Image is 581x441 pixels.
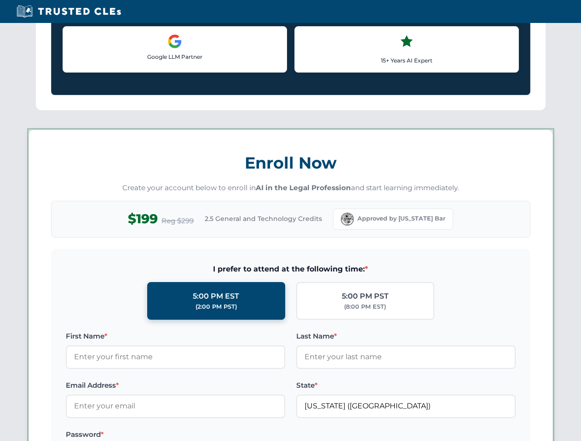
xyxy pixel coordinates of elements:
span: 2.5 General and Technology Credits [205,214,322,224]
div: (2:00 PM PST) [196,302,237,311]
span: Reg $299 [161,215,194,226]
p: 15+ Years AI Expert [302,56,511,65]
span: $199 [128,209,158,229]
img: Trusted CLEs [14,5,124,18]
label: Email Address [66,380,285,391]
div: 5:00 PM PST [342,290,389,302]
h3: Enroll Now [51,148,530,177]
label: Password [66,429,285,440]
div: (8:00 PM EST) [344,302,386,311]
span: Approved by [US_STATE] Bar [357,214,445,223]
input: Enter your last name [296,345,516,368]
img: Google [167,34,182,49]
label: State [296,380,516,391]
p: Create your account below to enroll in and start learning immediately. [51,183,530,193]
label: Last Name [296,331,516,342]
input: Florida (FL) [296,395,516,418]
input: Enter your email [66,395,285,418]
strong: AI in the Legal Profession [256,183,351,192]
img: Florida Bar [341,213,354,226]
input: Enter your first name [66,345,285,368]
label: First Name [66,331,285,342]
span: I prefer to attend at the following time: [66,263,516,275]
p: Google LLM Partner [70,52,279,61]
div: 5:00 PM EST [193,290,239,302]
